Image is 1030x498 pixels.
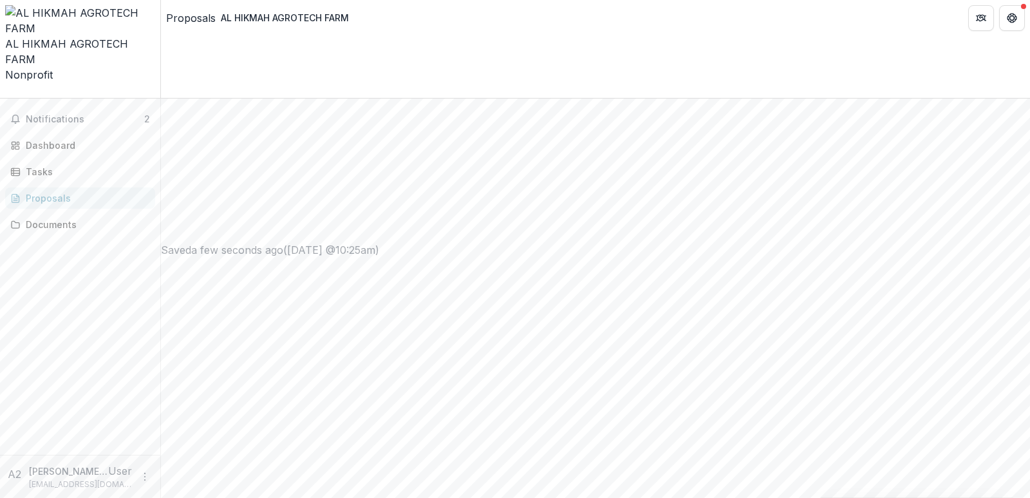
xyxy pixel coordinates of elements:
[26,218,145,231] div: Documents
[26,114,144,125] span: Notifications
[29,479,132,490] p: [EMAIL_ADDRESS][DOMAIN_NAME]
[5,68,53,81] span: Nonprofit
[968,5,994,31] button: Partners
[999,5,1025,31] button: Get Help
[108,463,132,479] p: User
[29,464,108,478] p: [PERSON_NAME] 2056
[221,11,349,24] div: AL HIKMAH AGROTECH FARM
[5,214,155,235] a: Documents
[26,139,145,152] div: Dashboard
[137,469,153,484] button: More
[5,109,155,129] button: Notifications2
[26,191,145,205] div: Proposals
[166,10,216,26] a: Proposals
[5,161,155,182] a: Tasks
[166,8,354,27] nav: breadcrumb
[144,113,150,124] span: 2
[26,165,145,178] div: Tasks
[161,242,1030,258] div: Saved a few seconds ago ( [DATE] @ 10:25am )
[5,135,155,156] a: Dashboard
[8,466,24,482] div: Aman Ikhwan 2056
[5,187,155,209] a: Proposals
[5,36,155,67] div: AL HIKMAH AGROTECH FARM
[5,5,155,36] img: AL HIKMAH AGROTECH FARM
